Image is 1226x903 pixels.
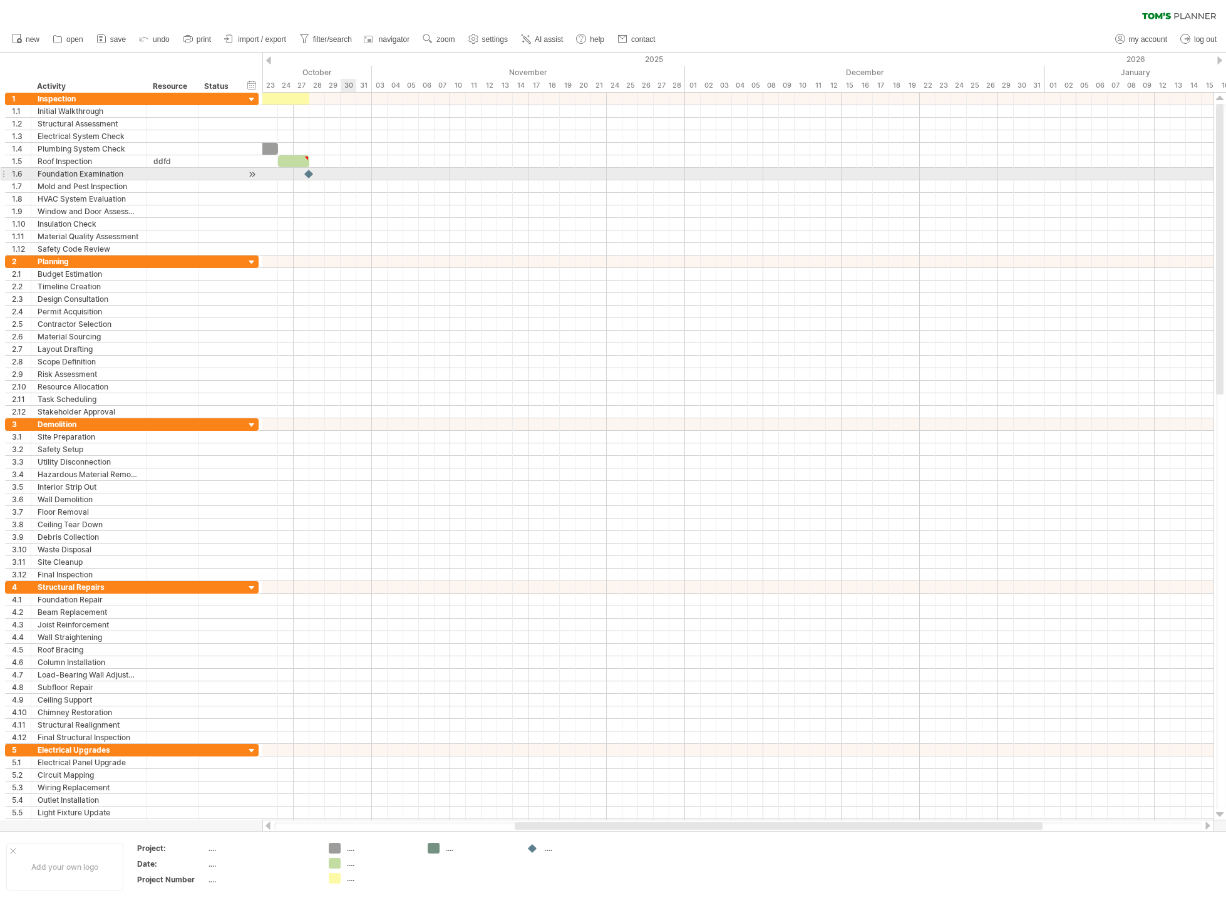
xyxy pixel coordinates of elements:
[497,79,513,92] div: Thursday, 13 November 2025
[388,79,403,92] div: Tuesday, 4 November 2025
[12,481,31,493] div: 3.5
[38,155,140,167] div: Roof Inspection
[614,31,659,48] a: contact
[12,118,31,130] div: 1.2
[12,368,31,380] div: 2.9
[436,35,455,44] span: zoom
[38,719,140,731] div: Structural Realignment
[38,193,140,205] div: HVAC System Evaluation
[732,79,748,92] div: Thursday, 4 December 2025
[12,155,31,167] div: 1.5
[12,519,31,530] div: 3.8
[38,468,140,480] div: Hazardous Material Removal
[12,456,31,468] div: 3.3
[38,706,140,718] div: Chimney Restoration
[38,819,140,831] div: Switch Installation
[12,669,31,681] div: 4.7
[38,368,140,380] div: Risk Assessment
[362,31,413,48] a: navigator
[204,80,232,93] div: Status
[38,756,140,768] div: Electrical Panel Upgrade
[12,807,31,818] div: 5.5
[535,35,563,44] span: AI assist
[347,858,415,869] div: ....
[685,79,701,92] div: Monday, 1 December 2025
[12,331,31,343] div: 2.6
[38,606,140,618] div: Beam Replacement
[93,31,130,48] a: save
[12,719,31,731] div: 4.11
[12,218,31,230] div: 1.10
[403,79,419,92] div: Wednesday, 5 November 2025
[12,744,31,756] div: 5
[810,79,826,92] div: Thursday, 11 December 2025
[12,644,31,656] div: 4.5
[12,143,31,155] div: 1.4
[38,218,140,230] div: Insulation Check
[12,706,31,718] div: 4.10
[38,594,140,606] div: Foundation Repair
[446,843,514,854] div: ....
[372,79,388,92] div: Monday, 3 November 2025
[12,606,31,618] div: 4.2
[66,35,83,44] span: open
[356,79,372,92] div: Friday, 31 October 2025
[38,143,140,155] div: Plumbing System Check
[716,79,732,92] div: Wednesday, 3 December 2025
[1045,79,1061,92] div: Thursday, 1 January 2026
[38,556,140,568] div: Site Cleanup
[347,873,415,884] div: ....
[38,281,140,292] div: Timeline Creation
[419,79,435,92] div: Thursday, 6 November 2025
[482,35,508,44] span: settings
[12,418,31,430] div: 3
[12,343,31,355] div: 2.7
[1014,79,1029,92] div: Tuesday, 30 December 2025
[1112,31,1171,48] a: my account
[325,79,341,92] div: Wednesday, 29 October 2025
[12,281,31,292] div: 2.2
[1186,79,1202,92] div: Wednesday, 14 January 2026
[12,130,31,142] div: 1.3
[795,79,810,92] div: Wednesday, 10 December 2025
[1092,79,1108,92] div: Tuesday, 6 January 2026
[12,531,31,543] div: 3.9
[12,205,31,217] div: 1.9
[38,93,140,105] div: Inspection
[12,694,31,706] div: 4.9
[38,418,140,430] div: Demolition
[631,35,656,44] span: contact
[38,118,140,130] div: Structural Assessment
[857,79,873,92] div: Tuesday, 16 December 2025
[12,681,31,693] div: 4.8
[528,79,544,92] div: Monday, 17 November 2025
[12,782,31,793] div: 5.3
[1129,35,1167,44] span: my account
[38,644,140,656] div: Roof Bracing
[935,79,951,92] div: Tuesday, 23 December 2025
[153,80,191,93] div: Resource
[153,35,170,44] span: undo
[12,293,31,305] div: 2.3
[1029,79,1045,92] div: Wednesday, 31 December 2025
[701,79,716,92] div: Tuesday, 2 December 2025
[38,381,140,393] div: Resource Allocation
[38,130,140,142] div: Electrical System Check
[38,544,140,555] div: Waste Disposal
[49,31,87,48] a: open
[209,859,314,869] div: ....
[12,794,31,806] div: 5.4
[12,193,31,205] div: 1.8
[26,35,39,44] span: new
[967,79,982,92] div: Thursday, 25 December 2025
[9,31,43,48] a: new
[12,819,31,831] div: 5.6
[313,35,352,44] span: filter/search
[262,79,278,92] div: Thursday, 23 October 2025
[590,35,604,44] span: help
[12,493,31,505] div: 3.6
[12,594,31,606] div: 4.1
[12,356,31,368] div: 2.8
[1177,31,1220,48] a: log out
[513,79,528,92] div: Friday, 14 November 2025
